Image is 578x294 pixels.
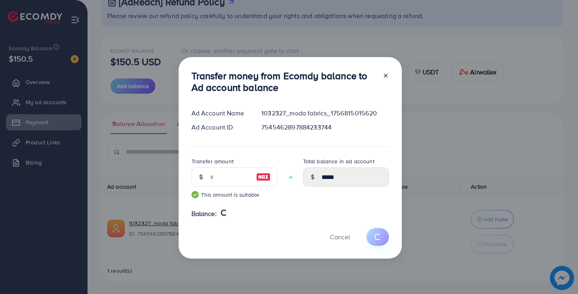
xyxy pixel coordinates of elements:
[330,232,350,241] span: Cancel
[255,109,395,118] div: 1032327_moda fabrics_1756815015620
[191,209,217,218] span: Balance:
[191,191,277,199] small: This amount is suitable
[191,191,199,198] img: guide
[303,157,374,165] label: Total balance in ad account
[256,172,271,182] img: image
[191,70,376,93] h3: Transfer money from Ecomdy balance to Ad account balance
[185,109,255,118] div: Ad Account Name
[255,123,395,132] div: 7545462897884233744
[191,157,234,165] label: Transfer amount
[320,228,360,245] button: Cancel
[185,123,255,132] div: Ad Account ID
